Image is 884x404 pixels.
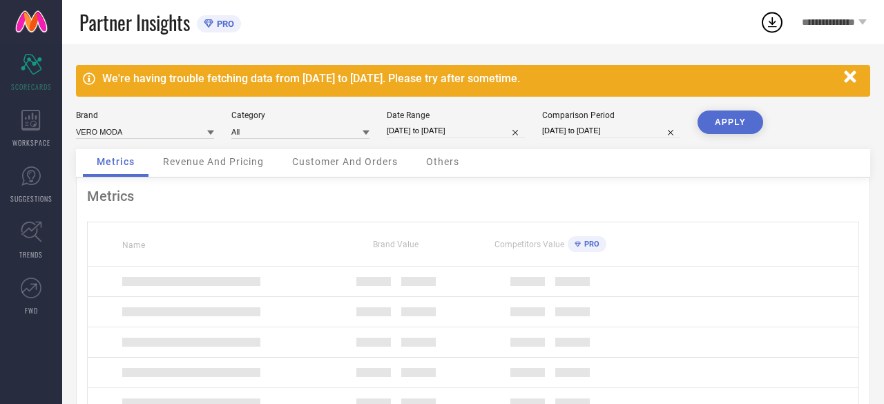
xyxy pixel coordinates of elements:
[11,81,52,92] span: SCORECARDS
[79,8,190,37] span: Partner Insights
[387,124,525,138] input: Select date range
[542,124,680,138] input: Select comparison period
[25,305,38,316] span: FWD
[760,10,785,35] div: Open download list
[10,193,52,204] span: SUGGESTIONS
[122,240,145,250] span: Name
[581,240,599,249] span: PRO
[292,156,398,167] span: Customer And Orders
[373,240,419,249] span: Brand Value
[213,19,234,29] span: PRO
[387,110,525,120] div: Date Range
[426,156,459,167] span: Others
[87,188,859,204] div: Metrics
[76,110,214,120] div: Brand
[12,137,50,148] span: WORKSPACE
[97,156,135,167] span: Metrics
[231,110,369,120] div: Category
[494,240,564,249] span: Competitors Value
[698,110,763,134] button: APPLY
[19,249,43,260] span: TRENDS
[102,72,837,85] div: We're having trouble fetching data from [DATE] to [DATE]. Please try after sometime.
[163,156,264,167] span: Revenue And Pricing
[542,110,680,120] div: Comparison Period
